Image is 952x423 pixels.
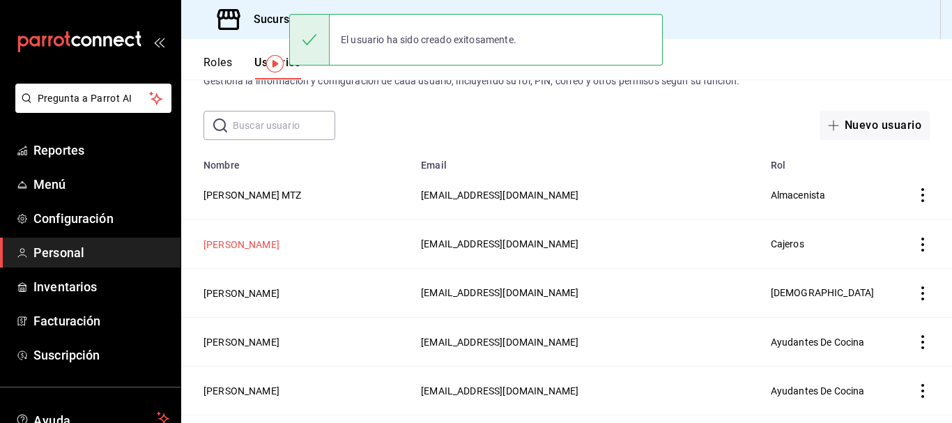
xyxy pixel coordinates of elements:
[916,335,930,349] button: actions
[421,337,578,348] span: [EMAIL_ADDRESS][DOMAIN_NAME]
[33,312,169,330] span: Facturación
[771,238,804,249] span: Cajeros
[254,56,301,79] button: Usuarios
[204,56,301,79] div: navigation tabs
[916,286,930,300] button: actions
[33,277,169,296] span: Inventarios
[421,190,578,201] span: [EMAIL_ADDRESS][DOMAIN_NAME]
[421,287,578,298] span: [EMAIL_ADDRESS][DOMAIN_NAME]
[204,188,302,202] button: [PERSON_NAME] MTZ
[204,335,279,349] button: [PERSON_NAME]
[33,141,169,160] span: Reportes
[204,56,232,79] button: Roles
[762,151,897,171] th: Rol
[916,384,930,398] button: actions
[10,101,171,116] a: Pregunta a Parrot AI
[33,243,169,262] span: Personal
[204,384,279,398] button: [PERSON_NAME]
[820,111,930,140] button: Nuevo usuario
[204,238,279,252] button: [PERSON_NAME]
[204,74,930,89] div: Gestiona la información y configuración de cada usuario, incluyendo su rol, PIN, correo y otros p...
[181,151,413,171] th: Nombre
[33,346,169,364] span: Suscripción
[413,151,762,171] th: Email
[153,36,164,47] button: open_drawer_menu
[33,175,169,194] span: Menú
[15,84,171,113] button: Pregunta a Parrot AI
[33,209,169,228] span: Configuración
[233,111,335,139] input: Buscar usuario
[38,91,150,106] span: Pregunta a Parrot AI
[771,190,826,201] span: Almacenista
[266,55,284,72] img: Tooltip marker
[421,385,578,397] span: [EMAIL_ADDRESS][DOMAIN_NAME]
[421,238,578,249] span: [EMAIL_ADDRESS][DOMAIN_NAME]
[771,337,865,348] span: Ayudantes De Cocina
[771,287,875,298] span: [DEMOGRAPHIC_DATA]
[916,188,930,202] button: actions
[771,385,865,397] span: Ayudantes De Cocina
[916,238,930,252] button: actions
[330,24,528,55] div: El usuario ha sido creado exitosamente.
[243,11,429,28] h3: Sucursal: Palax (MTY - CUMBRES)
[204,286,279,300] button: [PERSON_NAME]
